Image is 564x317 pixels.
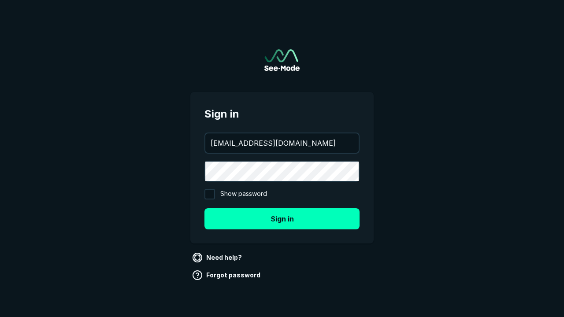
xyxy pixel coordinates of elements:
[190,251,245,265] a: Need help?
[220,189,267,199] span: Show password
[264,49,300,71] a: Go to sign in
[204,106,360,122] span: Sign in
[204,208,360,229] button: Sign in
[264,49,300,71] img: See-Mode Logo
[205,133,359,153] input: your@email.com
[190,268,264,282] a: Forgot password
